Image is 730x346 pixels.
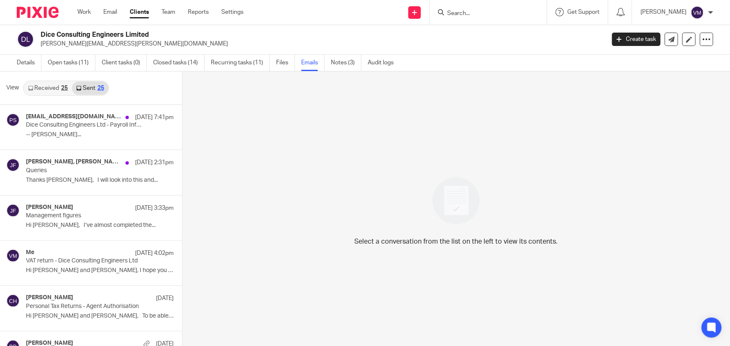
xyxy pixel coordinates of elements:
a: Audit logs [368,55,400,71]
a: Clients [130,8,149,16]
a: Open tasks (11) [48,55,95,71]
p: Hi [PERSON_NAME] and [PERSON_NAME], To be able to file... [26,313,174,320]
img: image [427,172,485,230]
h4: [PERSON_NAME], [PERSON_NAME] [26,158,121,165]
p: [PERSON_NAME][EMAIL_ADDRESS][PERSON_NAME][DOMAIN_NAME] [41,40,599,48]
p: [DATE] 7:41pm [135,113,174,122]
img: svg%3E [6,249,20,262]
div: 25 [61,85,68,91]
a: Settings [221,8,243,16]
img: svg%3E [6,113,20,127]
a: Notes (3) [331,55,361,71]
a: Team [161,8,175,16]
a: Sent25 [72,81,108,95]
p: Hi [PERSON_NAME] and [PERSON_NAME], I hope you are both well.... [26,267,174,274]
h4: [PERSON_NAME] [26,204,73,211]
a: Details [17,55,41,71]
p: [DATE] 4:02pm [135,249,174,257]
p: [DATE] 2:31pm [135,158,174,167]
a: Recurring tasks (11) [211,55,270,71]
a: Received25 [24,81,72,95]
p: Queries [26,167,144,174]
p: [DATE] [156,294,174,303]
a: Emails [301,55,325,71]
a: Client tasks (0) [102,55,147,71]
img: Pixie [17,7,59,18]
img: svg%3E [17,31,34,48]
img: svg%3E [6,158,20,172]
p: Personal Tax Returns - Agent Authorisation [26,303,144,310]
span: View [6,84,19,92]
h4: Me [26,249,34,256]
a: Work [77,8,91,16]
img: svg%3E [691,6,704,19]
a: Closed tasks (14) [153,55,205,71]
h2: Dice Consulting Engineers Limited [41,31,488,39]
p: Select a conversation from the list on the left to view its contents. [355,237,558,247]
p: VAT return - Dice Consulting Engineers Ltd [26,257,144,265]
h4: [PERSON_NAME] [26,294,73,301]
h4: [EMAIL_ADDRESS][DOMAIN_NAME], [PERSON_NAME], Payroll Team | Payroll Sorted [26,113,121,120]
a: Email [103,8,117,16]
img: svg%3E [6,204,20,217]
img: svg%3E [6,294,20,308]
a: Reports [188,8,209,16]
p: Dice Consulting Engineers Ltd - Payroll Information - Tax Month 6 | DIC5905 [26,122,144,129]
p: [DATE] 3:33pm [135,204,174,212]
input: Search [446,10,522,18]
a: Files [276,55,295,71]
span: Get Support [567,9,599,15]
p: Management figures [26,212,144,219]
p: -- [PERSON_NAME]... [26,131,174,138]
div: 25 [97,85,104,91]
p: [PERSON_NAME] [640,8,686,16]
p: Thanks [PERSON_NAME], I will look into this and... [26,177,174,184]
a: Create task [612,33,661,46]
p: Hi [PERSON_NAME], I’ve almost completed the... [26,222,174,229]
